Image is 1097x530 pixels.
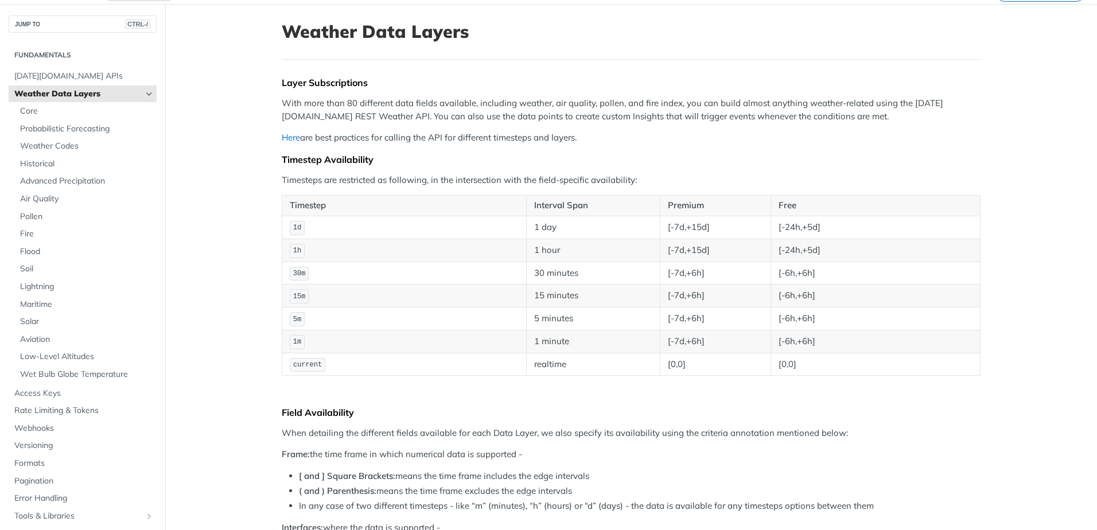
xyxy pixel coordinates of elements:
span: Flood [20,246,154,258]
p: When detailing the different fields available for each Data Layer, we also specify its availabili... [282,427,981,440]
span: 5m [293,315,301,324]
span: Weather Codes [20,141,154,152]
span: 30m [293,270,306,278]
a: Access Keys [9,385,157,402]
th: Free [771,196,980,216]
td: [-6h,+6h] [771,262,980,285]
a: Historical [14,155,157,173]
td: [-7d,+6h] [660,330,771,353]
span: Webhooks [14,423,154,434]
td: 5 minutes [526,307,660,330]
span: Solar [20,316,154,328]
td: 1 minute [526,330,660,353]
span: Weather Data Layers [14,88,142,100]
td: [-7d,+6h] [660,262,771,285]
p: are best practices for calling the API for different timesteps and layers. [282,131,981,145]
span: 1h [293,247,301,255]
a: Probabilistic Forecasting [14,120,157,138]
span: Formats [14,458,154,469]
li: means the time frame excludes the edge intervals [299,485,981,498]
td: [-6h,+6h] [771,307,980,330]
a: Solar [14,313,157,330]
span: Versioning [14,440,154,451]
a: Webhooks [9,420,157,437]
a: Core [14,103,157,120]
td: 15 minutes [526,285,660,307]
span: [DATE][DOMAIN_NAME] APIs [14,71,154,82]
p: the time frame in which numerical data is supported - [282,448,981,461]
td: 1 hour [526,239,660,262]
a: Here [282,132,300,143]
td: [-7d,+15d] [660,216,771,239]
td: [-24h,+5d] [771,216,980,239]
h1: Weather Data Layers [282,21,981,42]
button: JUMP TOCTRL-/ [9,15,157,33]
span: Maritime [20,299,154,310]
a: Formats [9,455,157,472]
span: Low-Level Altitudes [20,351,154,363]
span: Advanced Precipitation [20,176,154,187]
a: Weather Data LayersHide subpages for Weather Data Layers [9,85,157,103]
span: Fire [20,228,154,240]
a: Advanced Precipitation [14,173,157,190]
span: 15m [293,293,306,301]
a: Air Quality [14,190,157,208]
td: [0,0] [660,353,771,376]
span: Probabilistic Forecasting [20,123,154,135]
a: Flood [14,243,157,260]
td: [0,0] [771,353,980,376]
div: Timestep Availability [282,154,981,165]
a: [DATE][DOMAIN_NAME] APIs [9,68,157,85]
td: [-7d,+6h] [660,307,771,330]
div: Layer Subscriptions [282,77,981,88]
th: Interval Span [526,196,660,216]
span: Aviation [20,334,154,345]
a: Soil [14,260,157,278]
a: Error Handling [9,490,157,507]
strong: Frame: [282,449,310,459]
span: 1m [293,338,301,346]
li: means the time frame includes the edge intervals [299,470,981,483]
a: Pollen [14,208,157,225]
td: 1 day [526,216,660,239]
strong: [ and ] Square Brackets: [299,470,395,481]
li: In any case of two different timesteps - like “m” (minutes), “h” (hours) or “d” (days) - the data... [299,500,981,513]
span: current [293,361,322,369]
a: Fire [14,225,157,243]
td: [-6h,+6h] [771,330,980,353]
a: Aviation [14,331,157,348]
span: Historical [20,158,154,170]
a: Versioning [9,437,157,454]
td: realtime [526,353,660,376]
span: Access Keys [14,388,154,399]
p: With more than 80 different data fields available, including weather, air quality, pollen, and fi... [282,97,981,123]
span: 1d [293,224,301,232]
span: Pagination [14,476,154,487]
span: Wet Bulb Globe Temperature [20,369,154,380]
span: Error Handling [14,493,154,504]
a: Rate Limiting & Tokens [9,402,157,419]
a: Tools & LibrariesShow subpages for Tools & Libraries [9,508,157,525]
a: Low-Level Altitudes [14,348,157,365]
td: [-7d,+15d] [660,239,771,262]
button: Show subpages for Tools & Libraries [145,512,154,521]
td: [-24h,+5d] [771,239,980,262]
p: Timesteps are restricted as following, in the intersection with the field-specific availability: [282,174,981,187]
button: Hide subpages for Weather Data Layers [145,89,154,99]
span: Core [20,106,154,117]
td: 30 minutes [526,262,660,285]
span: Tools & Libraries [14,510,142,522]
a: Pagination [9,473,157,490]
a: Wet Bulb Globe Temperature [14,366,157,383]
th: Timestep [282,196,527,216]
div: Field Availability [282,407,981,418]
span: Lightning [20,281,154,293]
a: Lightning [14,278,157,295]
a: Weather Codes [14,138,157,155]
span: Soil [20,263,154,275]
span: Pollen [20,211,154,223]
td: [-6h,+6h] [771,285,980,307]
span: Rate Limiting & Tokens [14,405,154,416]
strong: ( and ) Parenthesis: [299,485,376,496]
span: Air Quality [20,193,154,205]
